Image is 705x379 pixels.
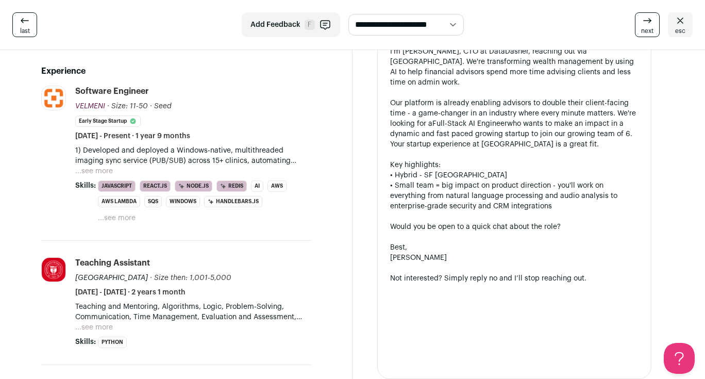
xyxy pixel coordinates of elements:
[42,258,65,282] img: 7f0a993365f0a6cb7f6ea8ede7f8f8d968a2ad8f8ee8f8e9285e81fdb94a9161.jpg
[140,180,171,192] li: React.js
[251,180,263,192] li: AI
[150,274,231,282] span: · Size then: 1,001-5,000
[75,337,96,347] span: Skills:
[242,12,340,37] button: Add Feedback F
[675,27,685,35] span: esc
[250,20,300,30] span: Add Feedback
[75,116,141,127] li: Early Stage Startup
[664,343,695,374] iframe: Help Scout Beacon - Open
[75,131,190,141] span: [DATE] - Present · 1 year 9 months
[75,274,148,282] span: [GEOGRAPHIC_DATA]
[98,213,136,223] button: ...see more
[305,20,315,30] span: F
[216,180,247,192] li: Redis
[390,180,639,211] div: • Small team = big impact on product direction - you'll work on everything from natural language ...
[204,196,262,207] li: Handlebars.js
[390,46,639,88] div: I'm [PERSON_NAME], CTO at DataDasher, reaching out via [GEOGRAPHIC_DATA]. We're transforming weal...
[175,180,212,192] li: Node.js
[390,98,639,150] div: Our platform is already enabling advisors to double their client-facing time - a game-changer in ...
[75,302,311,322] p: Teaching and Mentoring, Algorithms, Logic, Problem-Solving, Communication, Time Management, Evalu...
[390,160,639,170] div: Key highlights:
[42,86,65,110] img: edb1f452d1e1a2d2df81a423877fb41cbc5ed7753f3084450bde56473dfcd96f.jpg
[75,257,150,269] div: Teaching Assistant
[154,103,172,110] span: Seed
[98,196,140,207] li: AWS Lambda
[98,337,127,348] li: Python
[75,287,186,298] span: [DATE] - [DATE] · 2 years 1 month
[20,27,30,35] span: last
[107,103,148,110] span: · Size: 11-50
[432,120,507,127] a: Full-Stack AI Engineer
[390,273,639,284] div: Not interested? Simply reply no and I’ll stop reaching out.
[12,12,37,37] a: last
[635,12,660,37] a: next
[75,180,96,191] span: Skills:
[75,103,105,110] span: VELMENI
[41,65,311,77] h2: Experience
[166,196,200,207] li: Windows
[75,322,113,333] button: ...see more
[390,170,639,180] div: • Hybrid - SF [GEOGRAPHIC_DATA]
[75,86,149,97] div: Software Engineer
[390,253,639,263] div: [PERSON_NAME]
[668,12,693,37] a: esc
[144,196,162,207] li: SQS
[98,180,136,192] li: JavaScript
[150,101,152,111] span: ·
[390,242,639,253] div: Best,
[75,145,311,166] p: 1) Developed and deployed a Windows-native, multithreaded imaging sync service (PUB/SUB) across 1...
[390,222,639,232] div: Would you be open to a quick chat about the role?
[267,180,287,192] li: AWS
[641,27,653,35] span: next
[75,166,113,176] button: ...see more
